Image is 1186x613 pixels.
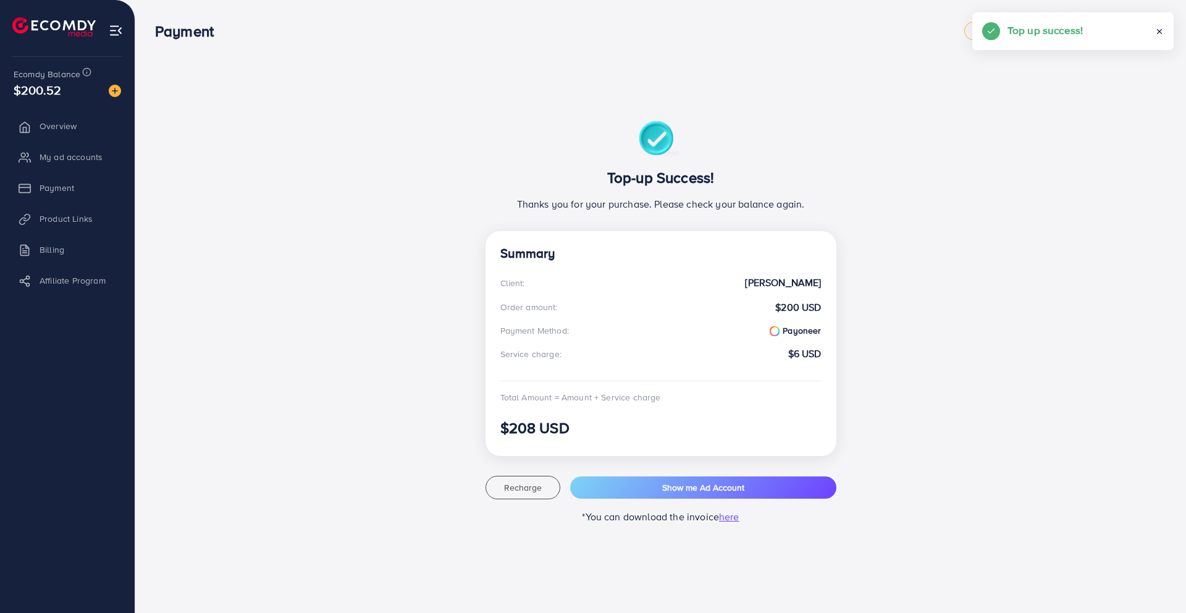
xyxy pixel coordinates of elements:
span: Recharge [504,481,542,494]
div: Payment Method: [500,324,569,337]
a: sea_vn_001 [964,22,1028,40]
h3: Top-up Success! [500,169,822,187]
img: image [109,85,121,97]
strong: Payoneer [770,324,822,337]
img: payoneer [770,326,780,336]
button: Show me Ad Account [570,476,836,499]
img: menu [109,23,123,38]
img: logo [12,17,96,36]
p: Thanks you for your purchase. Please check your balance again. [500,197,822,211]
strong: [PERSON_NAME] [745,276,821,290]
span: Ecomdy Balance [14,68,80,80]
h3: $208 USD [500,419,822,437]
img: success [639,121,683,159]
p: *You can download the invoice [486,509,836,524]
strong: $6 USD [788,347,822,361]
span: Show me Ad Account [662,481,744,494]
span: here [719,510,739,523]
span: $200.52 [14,81,61,99]
strong: $200 USD [775,300,821,315]
h5: Top up success! [1007,22,1083,38]
div: Total Amount = Amount + Service charge [500,391,822,404]
h4: Summary [500,246,822,261]
div: Client: [500,277,525,289]
button: Recharge [486,476,561,499]
div: Service charge: [500,348,561,360]
div: Order amount: [500,301,558,313]
h3: Payment [155,22,224,40]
